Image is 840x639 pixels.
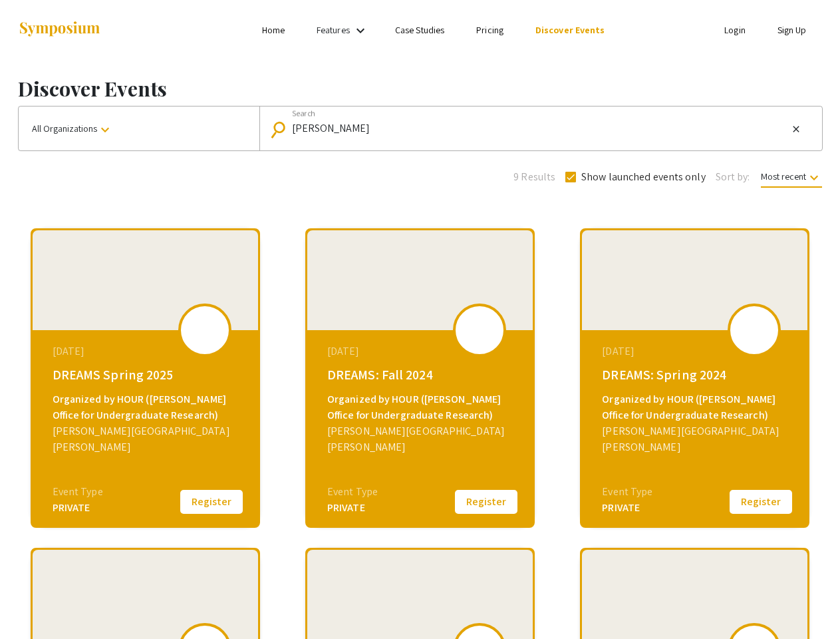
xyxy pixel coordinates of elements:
[602,500,652,516] div: PRIVATE
[317,24,350,36] a: Features
[19,106,259,150] button: All Organizations
[327,391,516,423] div: Organized by HOUR ([PERSON_NAME] Office for Undergraduate Research)
[535,24,605,36] a: Discover Events
[602,391,791,423] div: Organized by HOUR ([PERSON_NAME] Office for Undergraduate Research)
[724,24,746,36] a: Login
[602,343,791,359] div: [DATE]
[777,24,807,36] a: Sign Up
[53,423,241,455] div: [PERSON_NAME][GEOGRAPHIC_DATA][PERSON_NAME]
[513,169,555,185] span: 9 Results
[327,343,516,359] div: [DATE]
[262,24,285,36] a: Home
[602,484,652,500] div: Event Type
[97,122,113,138] mat-icon: keyboard_arrow_down
[453,488,519,516] button: Register
[327,365,516,385] div: DREAMS: Fall 2024
[806,170,822,186] mat-icon: keyboard_arrow_down
[791,123,801,135] mat-icon: close
[395,24,444,36] a: Case Studies
[476,24,503,36] a: Pricing
[272,118,291,141] mat-icon: Search
[53,484,103,500] div: Event Type
[761,170,822,188] span: Most recent
[53,365,241,385] div: DREAMS Spring 2025
[53,343,241,359] div: [DATE]
[602,365,791,385] div: DREAMS: Spring 2024
[581,169,706,185] span: Show launched events only
[352,23,368,39] mat-icon: Expand Features list
[728,488,794,516] button: Register
[32,122,113,134] span: All Organizations
[53,500,103,516] div: PRIVATE
[327,423,516,455] div: [PERSON_NAME][GEOGRAPHIC_DATA][PERSON_NAME]
[327,500,378,516] div: PRIVATE
[178,488,245,516] button: Register
[602,423,791,455] div: [PERSON_NAME][GEOGRAPHIC_DATA][PERSON_NAME]
[18,77,823,101] h1: Discover Events
[53,391,241,423] div: Organized by HOUR ([PERSON_NAME] Office for Undergraduate Research)
[716,169,750,185] span: Sort by:
[327,484,378,500] div: Event Type
[18,21,101,39] img: Symposium by ForagerOne
[750,164,833,188] button: Most recent
[292,122,788,134] input: Looking for something specific?
[788,121,804,137] button: Clear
